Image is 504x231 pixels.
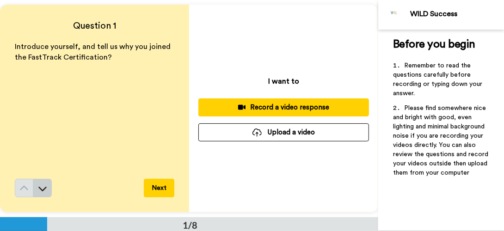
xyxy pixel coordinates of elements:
span: Remember to read the questions carefully before recording or typing down your answer. [393,62,484,97]
span: Before you begin [393,39,475,50]
span: Please find somewhere nice and bright with good, even lighting and minimal background noise if yo... [393,105,490,176]
button: Upload a video [198,123,369,141]
button: Record a video response [198,98,369,116]
div: WILD Success [410,10,504,18]
img: Profile Image [383,4,406,26]
span: Introduce yourself, and tell us why you joined the FastTrack Certification? [15,43,172,61]
p: I want to [268,76,299,87]
button: Next [144,179,174,197]
h4: Question 1 [15,19,174,32]
div: Record a video response [206,103,362,112]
